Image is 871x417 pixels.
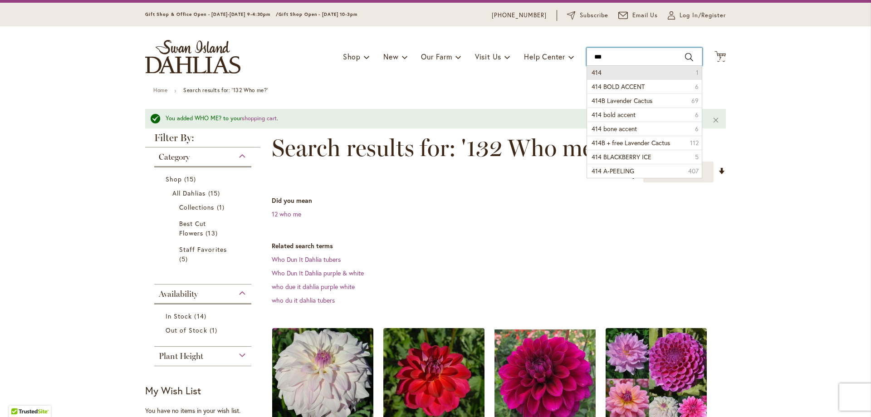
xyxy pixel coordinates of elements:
[618,11,658,20] a: Email Us
[159,289,198,299] span: Availability
[145,40,240,74] a: store logo
[7,385,32,410] iframe: Launch Accessibility Center
[145,406,266,415] div: You have no items in your wish list.
[592,110,636,119] span: 414 bold accent
[592,68,602,77] span: 414
[159,152,190,162] span: Category
[695,110,699,119] span: 6
[567,11,608,20] a: Subscribe
[592,138,670,147] span: 414B + free Lavender Cactus
[179,254,190,264] span: 5
[159,351,203,361] span: Plant Height
[272,255,341,264] a: Who Dun It Dahlia tubers
[343,52,361,61] span: Shop
[166,312,192,320] span: In Stock
[580,11,608,20] span: Subscribe
[383,52,398,61] span: New
[592,152,651,161] span: 414 BLACKBERRY ICE
[696,68,699,77] span: 1
[688,167,699,176] span: 407
[421,52,452,61] span: Our Farm
[695,82,699,91] span: 6
[695,152,699,162] span: 5
[179,219,206,237] span: Best Cut Flowers
[166,175,182,183] span: Shop
[524,52,565,61] span: Help Center
[208,188,222,198] span: 15
[166,325,242,335] a: Out of Stock 1
[272,269,364,277] a: Who Dun It Dahlia purple & white
[592,82,645,91] span: 414 BOLD ACCENT
[272,296,335,304] a: who du it dahlia tubers
[475,52,501,61] span: Visit Us
[272,210,301,218] a: 12 who me
[714,51,726,63] button: 7
[166,326,207,334] span: Out of Stock
[685,50,693,64] button: Search
[242,114,277,122] a: shopping cart
[668,11,726,20] a: Log In/Register
[632,11,658,20] span: Email Us
[179,202,229,212] a: Collections
[272,196,726,205] dt: Did you mean
[690,138,699,147] span: 112
[145,11,279,17] span: Gift Shop & Office Open - [DATE]-[DATE] 9-4:30pm /
[184,174,198,184] span: 15
[210,325,220,335] span: 1
[592,124,637,133] span: 414 bone accent
[691,96,699,105] span: 69
[166,174,242,184] a: Shop
[179,219,229,238] a: Best Cut Flowers
[272,134,609,162] span: Search results for: '132 Who me?'
[179,245,227,254] span: Staff Favorites
[272,282,355,291] a: who due it dahlia purple white
[179,203,215,211] span: Collections
[206,228,220,238] span: 13
[719,55,722,61] span: 7
[183,87,268,93] strong: Search results for: '132 Who me?'
[194,311,208,321] span: 14
[492,11,547,20] a: [PHONE_NUMBER]
[145,384,201,397] strong: My Wish List
[145,133,260,147] strong: Filter By:
[166,114,699,123] div: You added WHO ME? to your .
[695,124,699,133] span: 6
[680,11,726,20] span: Log In/Register
[172,188,235,198] a: All Dahlias
[279,11,357,17] span: Gift Shop Open - [DATE] 10-3pm
[153,87,167,93] a: Home
[166,311,242,321] a: In Stock 14
[272,241,726,250] dt: Related search terms
[592,96,652,105] span: 414B Lavender Cactus
[592,167,634,175] span: 414 A-PEELING
[172,189,206,197] span: All Dahlias
[217,202,227,212] span: 1
[179,245,229,264] a: Staff Favorites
